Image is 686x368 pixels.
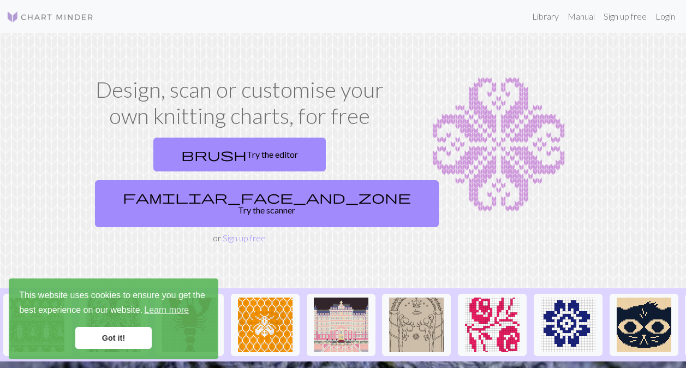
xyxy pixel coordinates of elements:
[307,294,375,356] button: Copy of Grand-Budapest-Hotel-Exterior.jpg
[382,318,451,329] a: portededurin1.jpg
[307,318,375,329] a: Copy of Grand-Budapest-Hotel-Exterior.jpg
[534,294,603,356] button: Mari Flower
[563,5,599,27] a: Manual
[389,298,444,352] img: portededurin1.jpg
[599,5,651,27] a: Sign up free
[9,278,218,359] div: cookieconsent
[610,318,678,329] a: Mae
[3,294,72,356] button: Repeating bugs
[617,298,671,352] img: Mae
[458,318,527,329] a: Flower
[123,189,411,205] span: familiar_face_and_zone
[19,289,208,318] span: This website uses cookies to ensure you get the best experience on our website.
[238,298,293,352] img: Mehiläinen
[651,5,679,27] a: Login
[402,76,596,213] img: Chart example
[181,147,247,162] span: brush
[541,298,595,352] img: Mari Flower
[95,180,439,227] a: Try the scanner
[465,298,520,352] img: Flower
[314,298,368,352] img: Copy of Grand-Budapest-Hotel-Exterior.jpg
[458,294,527,356] button: Flower
[231,294,300,356] button: Mehiläinen
[91,76,389,129] h1: Design, scan or customise your own knitting charts, for free
[91,133,389,245] div: or
[534,318,603,329] a: Mari Flower
[223,233,266,243] a: Sign up free
[153,138,326,171] a: Try the editor
[231,318,300,329] a: Mehiläinen
[610,294,678,356] button: Mae
[3,318,72,329] a: Repeating bugs
[528,5,563,27] a: Library
[75,327,152,349] a: dismiss cookie message
[142,302,190,318] a: learn more about cookies
[382,294,451,356] button: portededurin1.jpg
[7,10,94,23] img: Logo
